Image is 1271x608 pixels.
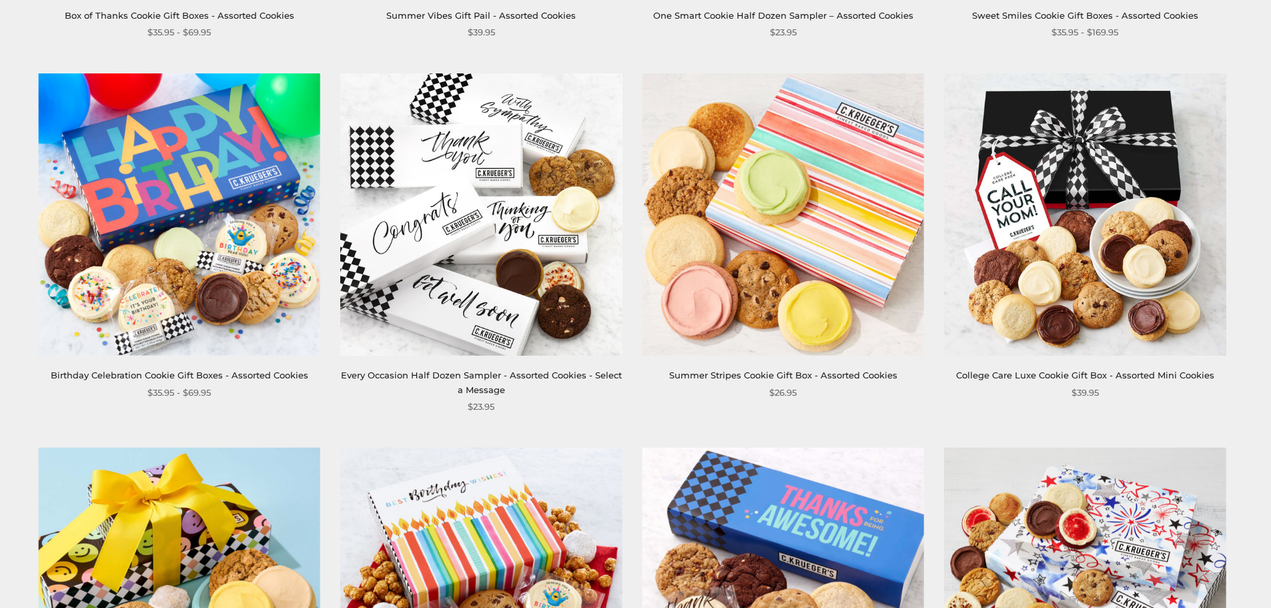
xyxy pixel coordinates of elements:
[468,400,494,414] span: $23.95
[11,557,138,597] iframe: Sign Up via Text for Offers
[39,73,320,355] img: Birthday Celebration Cookie Gift Boxes - Assorted Cookies
[65,10,294,21] a: Box of Thanks Cookie Gift Boxes - Assorted Cookies
[147,386,211,400] span: $35.95 - $69.95
[643,73,924,355] img: Summer Stripes Cookie Gift Box - Assorted Cookies
[653,10,913,21] a: One Smart Cookie Half Dozen Sampler – Assorted Cookies
[386,10,576,21] a: Summer Vibes Gift Pail - Assorted Cookies
[944,73,1226,355] img: College Care Luxe Cookie Gift Box - Assorted Mini Cookies
[468,25,495,39] span: $39.95
[956,370,1214,380] a: College Care Luxe Cookie Gift Box - Assorted Mini Cookies
[51,370,308,380] a: Birthday Celebration Cookie Gift Boxes - Assorted Cookies
[147,25,211,39] span: $35.95 - $69.95
[769,386,797,400] span: $26.95
[669,370,897,380] a: Summer Stripes Cookie Gift Box - Assorted Cookies
[1072,386,1099,400] span: $39.95
[341,370,622,394] a: Every Occasion Half Dozen Sampler - Assorted Cookies - Select a Message
[972,10,1198,21] a: Sweet Smiles Cookie Gift Boxes - Assorted Cookies
[770,25,797,39] span: $23.95
[1051,25,1118,39] span: $35.95 - $169.95
[340,73,622,355] img: Every Occasion Half Dozen Sampler - Assorted Cookies - Select a Message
